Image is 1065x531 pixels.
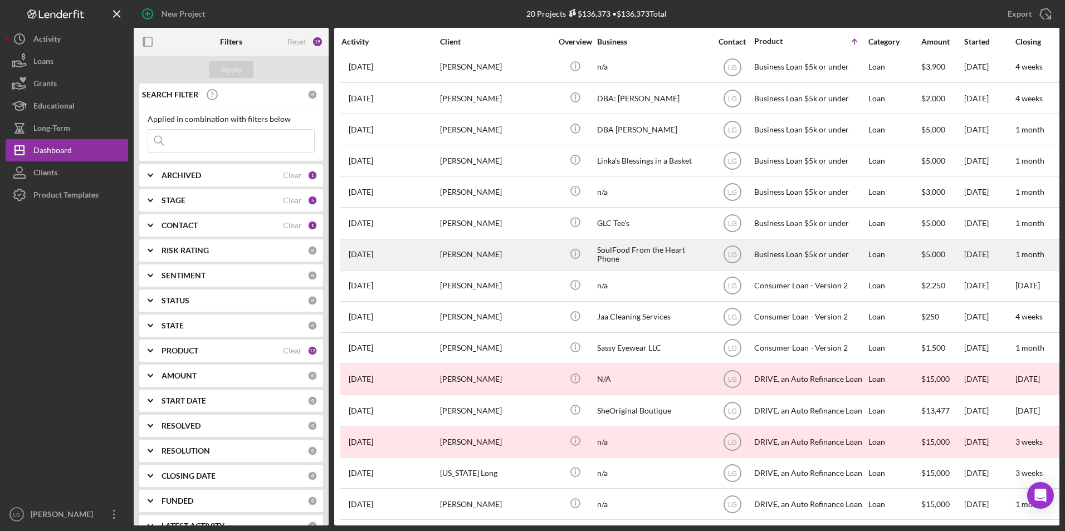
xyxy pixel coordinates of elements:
[6,139,128,161] button: Dashboard
[349,375,373,383] time: 2024-10-30 19:39
[921,406,950,415] span: $13,477
[6,184,128,206] a: Product Templates
[1015,125,1044,134] time: 1 month
[964,302,1014,332] div: [DATE]
[754,115,866,144] div: Business Loan $5k or under
[921,187,945,196] span: $3,000
[964,83,1014,113] div: [DATE]
[1015,343,1044,352] time: 1 month
[307,170,317,180] div: 1
[307,446,317,456] div: 0
[754,489,866,519] div: DRIVE, an Auto Refinance Loan
[868,271,920,301] div: Loan
[1015,312,1043,321] time: 4 weeks
[307,521,317,531] div: 0
[162,271,206,280] b: SENTIMENT
[349,94,373,103] time: 2025-09-30 18:13
[148,115,315,124] div: Applied in combination with filters below
[33,72,57,97] div: Grants
[209,61,253,78] button: Apply
[597,208,709,238] div: GLC Tee's
[307,296,317,306] div: 0
[597,37,709,46] div: Business
[711,37,753,46] div: Contact
[162,396,206,405] b: START DATE
[162,171,201,180] b: ARCHIVED
[868,208,920,238] div: Loan
[142,90,198,99] b: SEARCH FILTER
[440,240,551,269] div: [PERSON_NAME]
[727,313,736,321] text: LG
[349,312,373,321] time: 2025-09-19 16:23
[597,240,709,269] div: SoulFood From the Heart Phone
[868,115,920,144] div: Loan
[597,302,709,332] div: Jaa Cleaning Services
[727,469,736,477] text: LG
[440,333,551,363] div: [PERSON_NAME]
[33,95,75,120] div: Educational
[964,333,1014,363] div: [DATE]
[964,177,1014,206] div: [DATE]
[440,427,551,456] div: [PERSON_NAME]
[754,177,866,206] div: Business Loan $5k or under
[754,396,866,425] div: DRIVE, an Auto Refinance Loan
[440,208,551,238] div: [PERSON_NAME]
[597,52,709,82] div: n/a
[1015,406,1040,415] time: [DATE]
[597,146,709,175] div: Linka’s Blessings in a Basket
[440,177,551,206] div: [PERSON_NAME]
[597,333,709,363] div: Sassy Eyewear LLC
[921,427,963,456] div: $15,000
[440,458,551,488] div: [US_STATE] Long
[727,376,736,383] text: LG
[440,52,551,82] div: [PERSON_NAME]
[727,95,736,102] text: LG
[6,50,128,72] button: Loans
[33,117,70,142] div: Long-Term
[964,115,1014,144] div: [DATE]
[964,208,1014,238] div: [DATE]
[868,37,920,46] div: Category
[283,171,302,180] div: Clear
[440,271,551,301] div: [PERSON_NAME]
[33,184,99,209] div: Product Templates
[440,302,551,332] div: [PERSON_NAME]
[1015,249,1044,259] time: 1 month
[162,321,184,330] b: STATE
[868,333,920,363] div: Loan
[754,333,866,363] div: Consumer Loan - Version 2
[727,500,736,508] text: LG
[349,437,373,446] time: 2025-10-01 17:38
[440,489,551,519] div: [PERSON_NAME]
[727,126,736,134] text: LG
[162,346,198,355] b: PRODUCT
[307,471,317,481] div: 0
[868,302,920,332] div: Loan
[964,396,1014,425] div: [DATE]
[868,396,920,425] div: Loan
[162,196,185,205] b: STAGE
[868,458,920,488] div: Loan
[6,28,128,50] button: Activity
[1015,218,1044,228] time: 1 month
[996,3,1059,25] button: Export
[597,365,709,394] div: N/A
[597,115,709,144] div: DBA [PERSON_NAME]
[921,249,945,259] span: $5,000
[921,156,945,165] span: $5,000
[307,90,317,100] div: 0
[964,146,1014,175] div: [DATE]
[1015,437,1043,446] time: 3 weeks
[964,458,1014,488] div: [DATE]
[349,62,373,71] time: 2025-09-29 22:07
[1015,468,1043,478] time: 3 weeks
[307,396,317,406] div: 0
[33,139,72,164] div: Dashboard
[868,52,920,82] div: Loan
[307,421,317,431] div: 0
[921,83,963,113] div: $2,000
[921,468,950,478] span: $15,000
[727,220,736,228] text: LG
[868,146,920,175] div: Loan
[1015,156,1044,165] time: 1 month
